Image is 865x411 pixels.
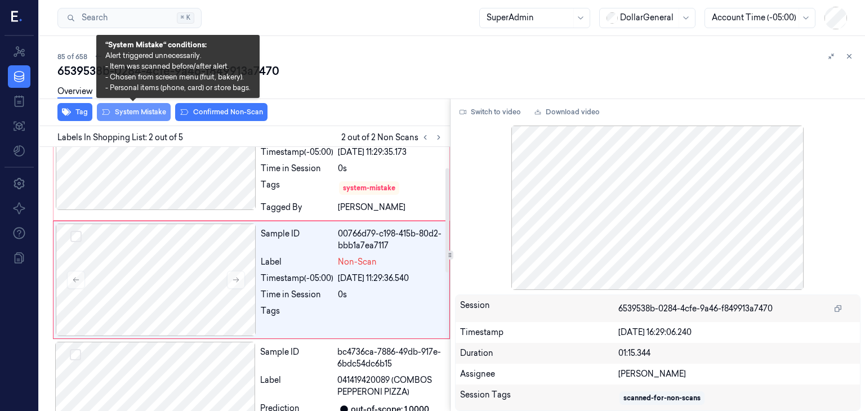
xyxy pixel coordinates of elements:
[460,368,618,380] div: Assignee
[338,272,443,284] div: [DATE] 11:29:36.540
[338,163,443,175] div: 0s
[337,346,443,370] div: bc4736ca-7886-49db-917e-6bdc54dc6b15
[338,146,443,158] div: [DATE] 11:29:35.173
[623,393,701,403] div: scanned-for-non-scans
[460,327,618,338] div: Timestamp
[57,86,92,99] a: Overview
[261,228,333,252] div: Sample ID
[57,132,183,144] span: Labels In Shopping List: 2 out of 5
[261,179,333,197] div: Tags
[70,349,81,360] button: Select row
[57,63,856,79] div: 6539538b-0284-4cfe-9a46-f849913a7470
[338,228,443,252] div: 00766d79-c198-415b-80d2-bbb1a7ea7117
[261,289,333,301] div: Time in Session
[261,305,333,323] div: Tags
[57,52,87,61] span: 85 of 658
[175,103,267,121] button: Confirmed Non-Scan
[460,389,618,407] div: Session Tags
[338,256,377,268] span: Non-Scan
[343,183,395,193] div: system-mistake
[261,202,333,213] div: Tagged By
[97,103,171,121] button: System Mistake
[261,146,333,158] div: Timestamp (-05:00)
[618,347,856,359] div: 01:15.344
[77,12,108,24] span: Search
[618,368,856,380] div: [PERSON_NAME]
[337,374,443,398] span: 041419420089 (COMBOS PEPPERONI PIZZA)
[261,256,333,268] div: Label
[460,300,618,318] div: Session
[455,103,525,121] button: Switch to video
[618,327,856,338] div: [DATE] 16:29:06.240
[530,103,604,121] a: Download video
[460,347,618,359] div: Duration
[261,272,333,284] div: Timestamp (-05:00)
[618,303,773,315] span: 6539538b-0284-4cfe-9a46-f849913a7470
[260,374,333,398] div: Label
[338,289,443,301] div: 0s
[70,231,82,242] button: Select row
[260,346,333,370] div: Sample ID
[57,8,202,28] button: Search⌘K
[57,103,92,121] button: Tag
[341,131,445,144] span: 2 out of 2 Non Scans
[338,202,443,213] div: [PERSON_NAME]
[261,163,333,175] div: Time in Session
